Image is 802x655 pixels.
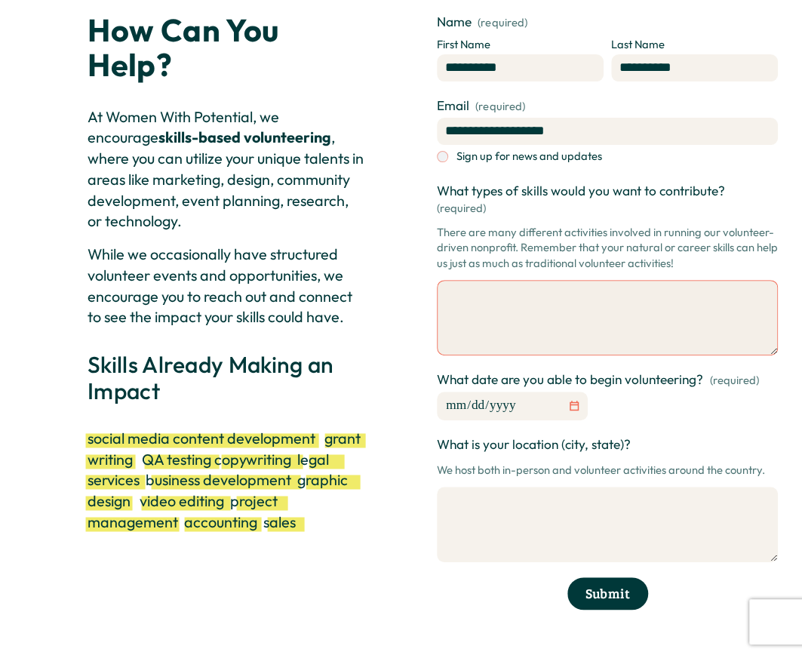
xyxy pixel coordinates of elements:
[437,182,725,200] span: What types of skills would you want to contribute?
[146,470,291,489] span: business development
[88,491,281,531] span: project management
[142,450,211,469] span: QA testing
[158,128,331,146] strong: skills-based volunteering
[88,106,365,232] p: At Women With Potential, we encourage , where you can utilize your unique talents in areas like m...
[88,429,364,469] span: grant writing
[437,37,604,54] div: First Name
[437,13,472,31] span: Name
[709,373,758,389] span: (required)
[611,37,778,54] div: Last Name
[88,450,332,490] span: legal services
[88,10,285,85] strong: How Can You Help?
[88,429,315,447] span: social media content development
[263,512,296,531] span: sales
[437,151,448,162] input: Sign up for news and updates
[437,457,778,483] p: We host both in-person and volunteer activities around the country.
[437,97,469,115] span: Email
[88,352,365,404] h3: Skills Already Making an Impact
[456,149,602,165] span: Sign up for news and updates
[437,201,486,217] span: (required)
[475,99,524,115] span: (required)
[567,577,648,610] button: Submit
[184,512,257,531] span: accounting
[437,435,631,454] span: What is your location (city, state)?
[478,17,527,29] span: (required)
[437,371,703,389] span: What date are you able to begin volunteering?
[140,491,224,510] span: video editing
[214,450,291,469] span: copywriting
[437,219,778,277] p: There are many different activities involved in running our volunteer-driven nonprofit. Remember ...
[88,244,365,327] p: While we occasionally have structured volunteer events and opportunities, we encourage you to rea...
